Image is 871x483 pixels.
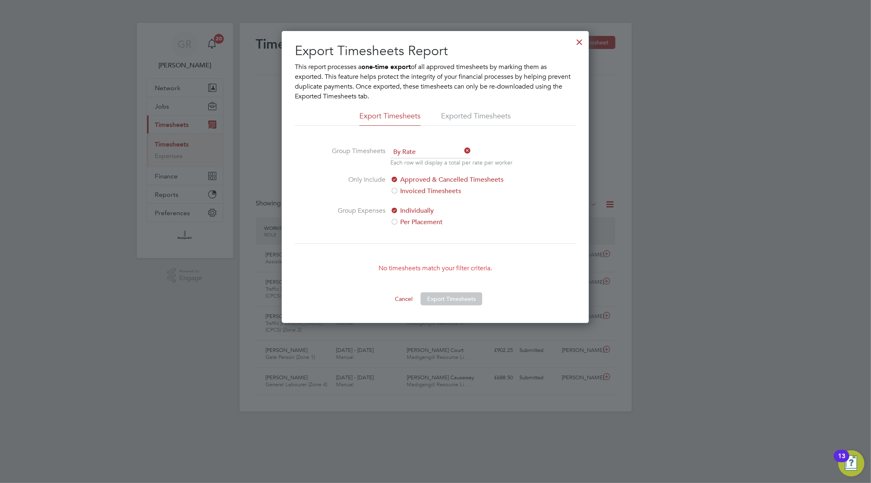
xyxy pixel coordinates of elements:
[295,263,576,273] p: No timesheets match your filter criteria.
[359,111,421,126] li: Export Timesheets
[295,42,576,60] h2: Export Timesheets Report
[388,292,419,305] button: Cancel
[390,158,512,167] p: Each row will display a total per rate per worker
[390,217,527,227] label: Per Placement
[838,456,845,467] div: 13
[361,63,411,71] b: one-time export
[390,206,527,216] label: Individually
[390,146,471,158] span: By Rate
[421,292,482,305] button: Export Timesheets
[295,62,576,101] p: This report processes a of all approved timesheets by marking them as exported. This feature help...
[390,186,527,196] label: Invoiced Timesheets
[324,206,385,227] label: Group Expenses
[390,175,527,185] label: Approved & Cancelled Timesheets
[838,450,864,476] button: Open Resource Center, 13 new notifications
[324,146,385,165] label: Group Timesheets
[441,111,511,126] li: Exported Timesheets
[324,175,385,196] label: Only Include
